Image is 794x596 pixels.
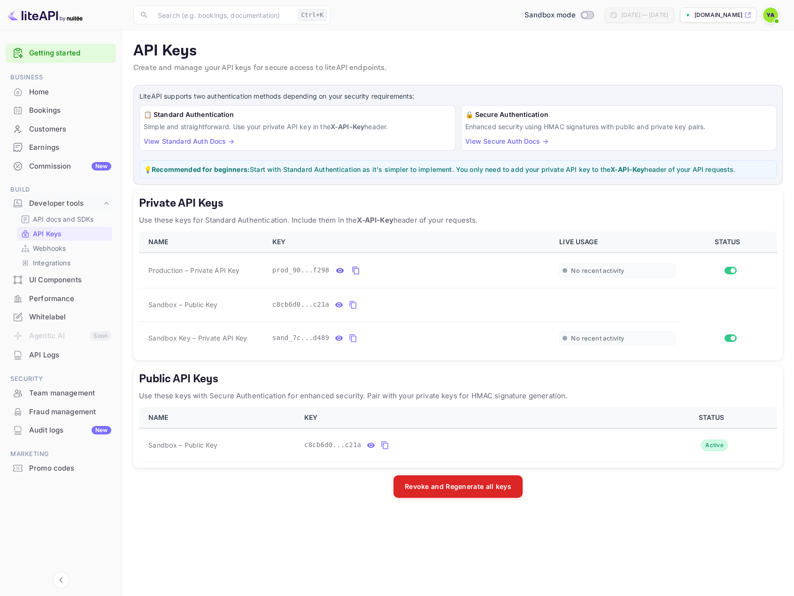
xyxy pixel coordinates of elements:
h6: 📋 Standard Authentication [144,109,451,120]
p: Integrations [33,258,70,268]
div: New [92,162,111,170]
div: Bookings [29,105,111,116]
div: [DATE] — [DATE] [621,11,668,19]
span: c8cb6d0...c21a [304,440,362,450]
p: API Keys [33,229,62,239]
th: LIVE USAGE [554,232,681,253]
th: NAME [139,407,299,428]
div: Fraud management [6,403,116,421]
div: Promo codes [29,463,111,474]
div: Integrations [17,256,112,270]
div: Webhooks [17,241,112,255]
div: Customers [29,124,111,135]
div: API docs and SDKs [17,212,112,226]
p: Enhanced security using HMAC signatures with public and private key pairs. [465,122,773,132]
div: Fraud management [29,407,111,418]
p: LiteAPI supports two authentication methods depending on your security requirements: [139,91,777,101]
div: API Logs [6,346,116,364]
th: KEY [299,407,649,428]
a: Audit logsNew [6,421,116,439]
div: Bookings [6,101,116,120]
a: Promo codes [6,459,116,477]
div: Customers [6,120,116,139]
h5: Public API Keys [139,372,777,387]
div: Commission [29,161,111,172]
span: Sandbox – Public Key [148,440,217,450]
div: Earnings [29,142,111,153]
input: Search (e.g. bookings, documentation) [152,6,294,24]
p: API Keys [133,42,783,61]
span: Build [6,185,116,195]
p: [DOMAIN_NAME] [694,11,742,19]
a: View Standard Auth Docs → [144,137,234,145]
div: Whitelabel [29,312,111,323]
span: No recent activity [571,334,624,342]
div: Whitelabel [6,308,116,326]
a: View Secure Auth Docs → [465,137,548,145]
strong: X-API-Key [331,123,364,131]
span: sand_7c...d489 [272,333,330,343]
a: Whitelabel [6,308,116,325]
div: Performance [6,290,116,308]
a: Performance [6,290,116,307]
table: public api keys table [139,407,777,462]
a: API Logs [6,346,116,364]
span: Sandbox mode [524,10,576,21]
div: API Logs [29,350,111,361]
div: Promo codes [6,459,116,478]
a: Customers [6,120,116,138]
p: Webhooks [33,243,66,253]
p: Use these keys for Standard Authentication. Include them in the header of your requests. [139,215,777,226]
a: UI Components [6,271,116,288]
div: Performance [29,294,111,304]
div: UI Components [29,275,111,286]
div: Home [29,87,111,98]
span: c8cb6d0...c21a [272,300,330,310]
a: Integrations [21,258,108,268]
h6: 🔒 Secure Authentication [465,109,773,120]
a: API docs and SDKs [21,214,108,224]
img: LiteAPI logo [8,8,83,23]
div: Getting started [6,44,116,63]
span: Security [6,374,116,384]
span: Marketing [6,449,116,459]
th: NAME [139,232,267,253]
div: UI Components [6,271,116,289]
div: Team management [6,384,116,402]
div: Team management [29,388,111,399]
div: Earnings [6,139,116,157]
a: Home [6,83,116,101]
button: Collapse navigation [53,572,69,588]
span: Sandbox Key – Private API Key [148,334,247,342]
p: API docs and SDKs [33,214,94,224]
div: Active [701,440,728,451]
div: Home [6,83,116,101]
th: STATUS [681,232,777,253]
div: Switch to Production mode [521,10,597,21]
a: Earnings [6,139,116,156]
a: API Keys [21,229,108,239]
strong: Recommended for beginners: [152,165,250,173]
span: No recent activity [571,267,624,275]
th: STATUS [649,407,777,428]
div: CommissionNew [6,157,116,176]
img: Yariv Adin [763,8,778,23]
strong: X-API-Key [610,165,644,173]
span: prod_90...f298 [272,265,330,275]
div: New [92,426,111,434]
th: KEY [267,232,554,253]
div: Audit logs [29,425,111,436]
span: Sandbox – Public Key [148,300,217,310]
a: CommissionNew [6,157,116,175]
div: Developer tools [6,195,116,212]
table: private api keys table [139,232,777,355]
span: Business [6,72,116,83]
a: Bookings [6,101,116,119]
div: API Keys [17,227,112,240]
a: Fraud management [6,403,116,420]
p: 💡 Start with Standard Authentication as it's simpler to implement. You only need to add your priv... [144,164,772,174]
strong: X-API-Key [357,216,393,224]
button: Revoke and Regenerate all keys [393,475,523,498]
p: Simple and straightforward. Use your private API key in the header. [144,122,451,132]
div: Ctrl+K [298,9,327,21]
